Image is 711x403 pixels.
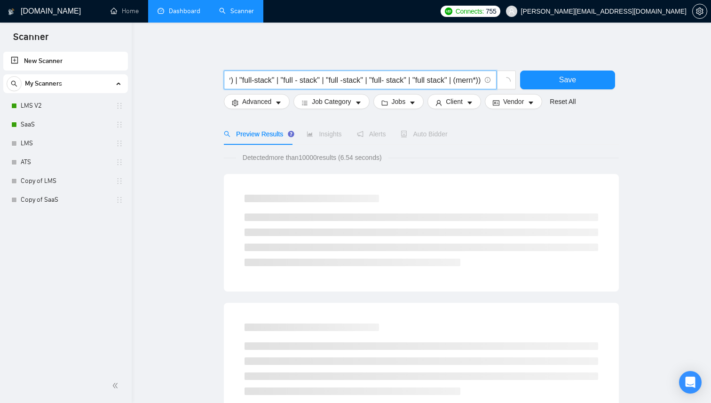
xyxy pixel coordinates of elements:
span: Jobs [392,96,406,107]
img: upwork-logo.png [445,8,452,15]
button: setting [692,4,707,19]
span: Advanced [242,96,271,107]
span: caret-down [528,99,534,106]
button: userClientcaret-down [427,94,481,109]
span: Detected more than 10000 results (6.54 seconds) [236,152,388,163]
a: homeHome [111,7,139,15]
a: LMS V2 [21,96,110,115]
span: Alerts [357,130,386,138]
span: holder [116,140,123,147]
span: setting [693,8,707,15]
span: holder [116,196,123,204]
a: dashboardDashboard [158,7,200,15]
a: Reset All [550,96,576,107]
div: Open Intercom Messenger [679,371,702,394]
span: Save [559,74,576,86]
span: 755 [486,6,496,16]
span: search [224,131,230,137]
span: idcard [493,99,499,106]
a: New Scanner [11,52,120,71]
span: Job Category [312,96,351,107]
a: Copy of SaaS [21,190,110,209]
span: Scanner [6,30,56,50]
span: Connects: [456,6,484,16]
span: Insights [307,130,341,138]
span: user [435,99,442,106]
span: caret-down [409,99,416,106]
span: info-circle [485,77,491,83]
span: My Scanners [25,74,62,93]
span: folder [381,99,388,106]
a: SaaS [21,115,110,134]
span: Client [446,96,463,107]
span: user [508,8,515,15]
span: notification [357,131,363,137]
span: bars [301,99,308,106]
a: ATS [21,153,110,172]
span: Vendor [503,96,524,107]
span: search [7,80,21,87]
a: searchScanner [219,7,254,15]
span: caret-down [466,99,473,106]
button: settingAdvancedcaret-down [224,94,290,109]
span: holder [116,102,123,110]
a: setting [692,8,707,15]
button: idcardVendorcaret-down [485,94,542,109]
li: New Scanner [3,52,128,71]
span: robot [401,131,407,137]
span: caret-down [355,99,362,106]
span: loading [502,77,511,86]
img: logo [8,4,15,19]
input: Search Freelance Jobs... [229,74,481,86]
span: holder [116,121,123,128]
button: Save [520,71,615,89]
button: barsJob Categorycaret-down [293,94,369,109]
span: Preview Results [224,130,292,138]
button: search [7,76,22,91]
a: LMS [21,134,110,153]
span: area-chart [307,131,313,137]
span: Auto Bidder [401,130,447,138]
span: caret-down [275,99,282,106]
button: folderJobscaret-down [373,94,424,109]
span: double-left [112,381,121,390]
span: holder [116,177,123,185]
li: My Scanners [3,74,128,209]
span: holder [116,158,123,166]
span: setting [232,99,238,106]
div: Tooltip anchor [287,130,295,138]
a: Copy of LMS [21,172,110,190]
